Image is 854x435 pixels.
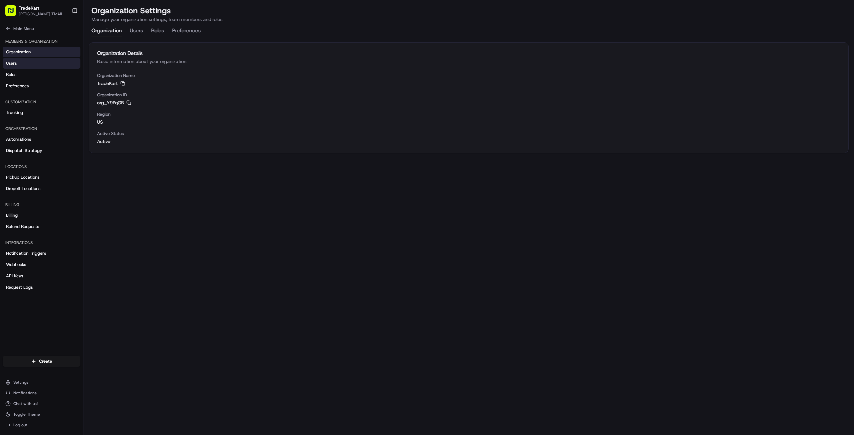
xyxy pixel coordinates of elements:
span: Tracking [6,110,23,116]
span: Toggle Theme [13,412,40,417]
span: Notifications [13,390,37,396]
span: Organization ID [97,92,840,98]
a: Roles [3,69,80,80]
span: Webhooks [6,262,26,268]
button: Create [3,356,80,367]
div: Past conversations [7,86,43,92]
span: Request Logs [6,284,33,290]
img: Nash [7,6,20,20]
a: API Keys [3,271,80,281]
span: Active Status [97,131,840,137]
button: TradeKart [19,5,39,11]
span: Refund Requests [6,224,39,230]
span: Log out [13,422,27,428]
a: 📗Knowledge Base [4,146,54,158]
div: Members & Organization [3,36,80,47]
a: Powered byPylon [47,165,81,170]
button: [PERSON_NAME][EMAIL_ADDRESS][PERSON_NAME][DOMAIN_NAME] [19,11,66,17]
input: Clear [17,43,110,50]
img: Grace Nketiah [7,115,17,125]
span: Roles [6,72,16,78]
div: Basic information about your organization [97,58,840,65]
span: [PERSON_NAME] [21,121,54,126]
div: Integrations [3,237,80,248]
span: [PERSON_NAME] [21,103,54,108]
span: Pylon [66,165,81,170]
span: Main Menu [13,26,34,31]
span: [DATE] [59,103,73,108]
span: API Documentation [63,149,107,155]
a: Dispatch Strategy [3,145,80,156]
span: Organization Name [97,73,840,79]
a: Request Logs [3,282,80,293]
p: Manage your organization settings, team members and roles [91,16,223,23]
div: Locations [3,161,80,172]
span: org_Y9PqGB [97,99,124,106]
a: Users [3,58,80,69]
img: 1736555255976-a54dd68f-1ca7-489b-9aae-adbdc363a1c4 [7,63,19,75]
button: Organization [91,25,122,37]
span: us [97,119,840,125]
button: Settings [3,378,80,387]
img: 1736555255976-a54dd68f-1ca7-489b-9aae-adbdc363a1c4 [13,103,19,109]
button: See all [103,85,121,93]
span: Knowledge Base [13,149,51,155]
p: Welcome 👋 [7,26,121,37]
button: Toggle Theme [3,410,80,419]
div: Billing [3,199,80,210]
a: Pickup Locations [3,172,80,183]
span: [DATE] [59,121,73,126]
div: 📗 [7,149,12,155]
button: Chat with us! [3,399,80,408]
div: Organization Details [97,51,840,56]
img: 4281594248423_2fcf9dad9f2a874258b8_72.png [14,63,26,75]
span: Settings [13,380,28,385]
div: Customization [3,97,80,107]
div: We're available if you need us! [30,70,92,75]
button: Notifications [3,388,80,398]
span: Preferences [6,83,29,89]
span: • [55,103,58,108]
a: Webhooks [3,259,80,270]
a: Tracking [3,107,80,118]
span: Dropoff Locations [6,186,40,192]
a: Preferences [3,81,80,91]
button: Start new chat [113,65,121,73]
span: Dispatch Strategy [6,148,42,154]
span: Billing [6,212,18,218]
button: TradeKart[PERSON_NAME][EMAIL_ADDRESS][PERSON_NAME][DOMAIN_NAME] [3,3,69,19]
img: Masood Aslam [7,97,17,107]
span: TradeKart [97,80,118,87]
a: Automations [3,134,80,145]
a: Refund Requests [3,221,80,232]
button: Users [130,25,143,37]
span: Organization [6,49,31,55]
button: Roles [151,25,164,37]
span: Chat with us! [13,401,38,406]
span: Create [39,358,52,364]
span: • [55,121,58,126]
a: Billing [3,210,80,221]
span: Automations [6,136,31,142]
h1: Organization Settings [91,5,223,16]
a: 💻API Documentation [54,146,110,158]
img: 1736555255976-a54dd68f-1ca7-489b-9aae-adbdc363a1c4 [13,121,19,127]
button: Preferences [172,25,201,37]
span: Pickup Locations [6,174,39,180]
span: Users [6,60,17,66]
div: Start new chat [30,63,109,70]
span: API Keys [6,273,23,279]
div: 💻 [56,149,62,155]
a: Notification Triggers [3,248,80,259]
button: Log out [3,420,80,430]
span: Active [97,138,840,145]
span: Region [97,111,840,117]
span: Notification Triggers [6,250,46,256]
div: Orchestration [3,123,80,134]
a: Organization [3,47,80,57]
a: Dropoff Locations [3,183,80,194]
button: Main Menu [3,24,80,33]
